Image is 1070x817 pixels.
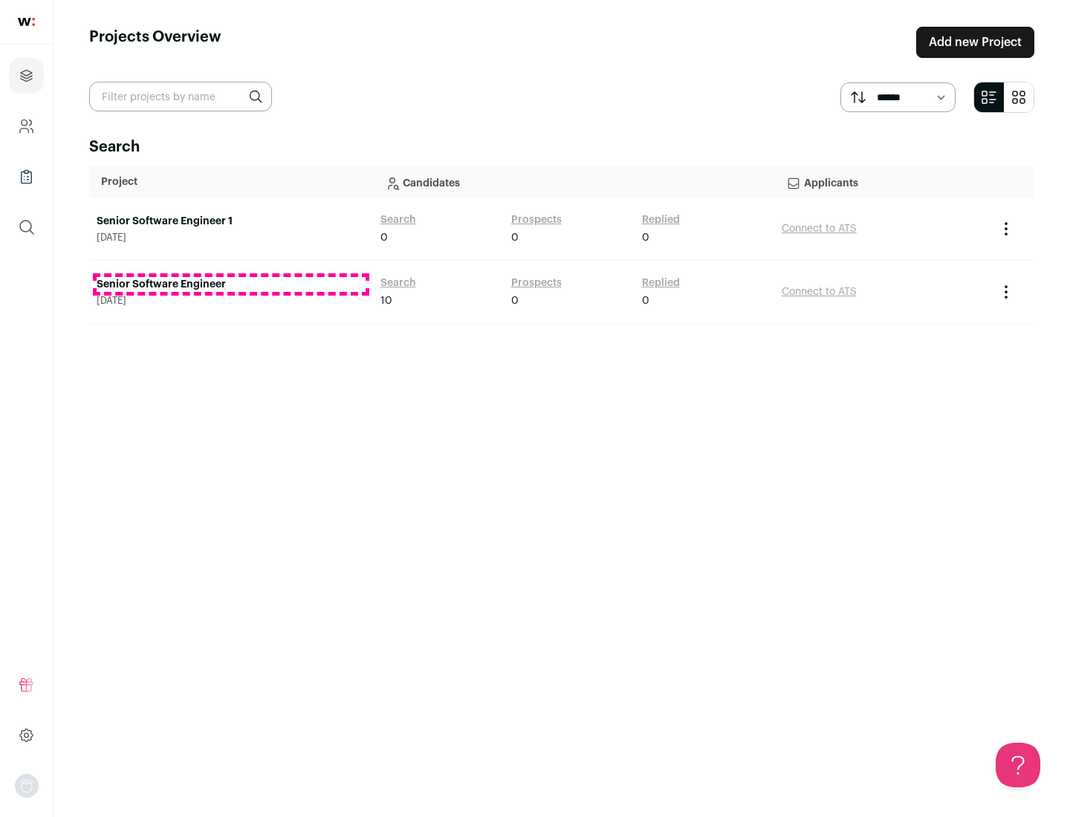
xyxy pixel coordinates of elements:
[89,27,221,58] h1: Projects Overview
[15,774,39,798] img: nopic.png
[15,774,39,798] button: Open dropdown
[511,212,562,227] a: Prospects
[782,287,857,297] a: Connect to ATS
[380,276,416,290] a: Search
[997,283,1015,301] button: Project Actions
[996,743,1040,787] iframe: Help Scout Beacon - Open
[380,212,416,227] a: Search
[9,159,44,195] a: Company Lists
[101,175,361,189] p: Project
[97,232,366,244] span: [DATE]
[97,214,366,229] a: Senior Software Engineer 1
[642,230,649,245] span: 0
[642,276,680,290] a: Replied
[786,167,978,197] p: Applicants
[97,277,366,292] a: Senior Software Engineer
[782,224,857,234] a: Connect to ATS
[9,108,44,144] a: Company and ATS Settings
[642,293,649,308] span: 0
[642,212,680,227] a: Replied
[385,167,762,197] p: Candidates
[380,293,392,308] span: 10
[997,220,1015,238] button: Project Actions
[511,230,519,245] span: 0
[89,137,1034,157] h2: Search
[9,58,44,94] a: Projects
[511,276,562,290] a: Prospects
[511,293,519,308] span: 0
[916,27,1034,58] a: Add new Project
[380,230,388,245] span: 0
[18,18,35,26] img: wellfound-shorthand-0d5821cbd27db2630d0214b213865d53afaa358527fdda9d0ea32b1df1b89c2c.svg
[97,295,366,307] span: [DATE]
[89,82,272,111] input: Filter projects by name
